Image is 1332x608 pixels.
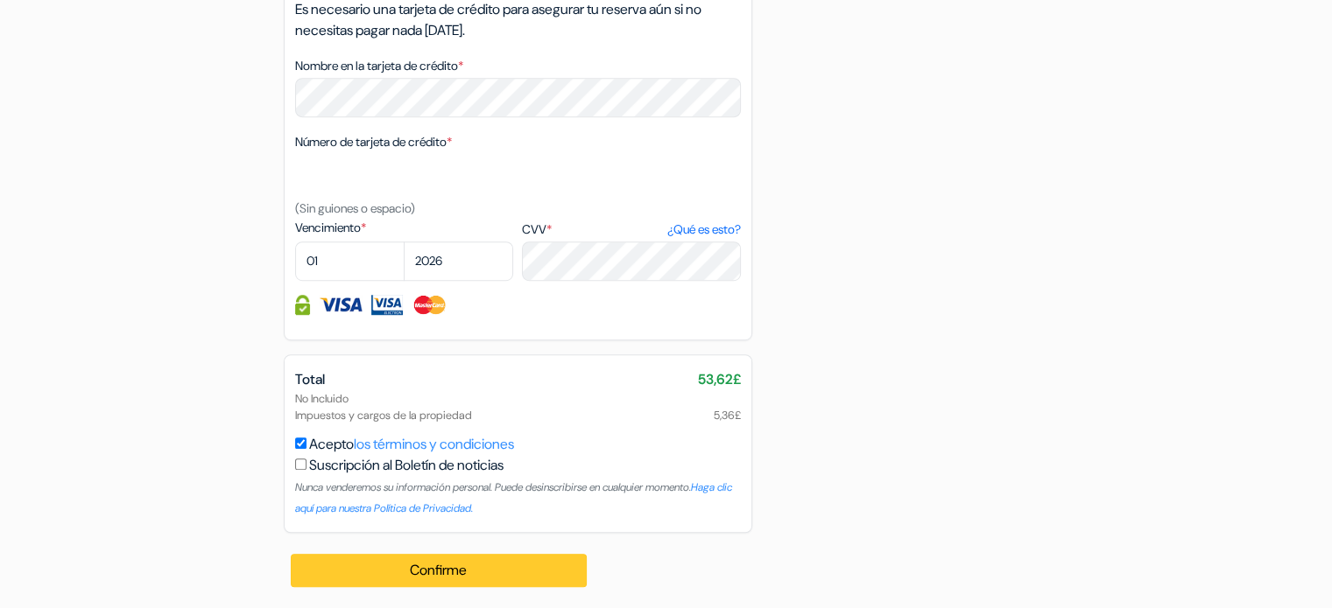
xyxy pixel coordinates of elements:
button: Confirme [291,554,588,587]
span: 53,62£ [698,369,741,390]
a: los términos y condiciones [354,435,514,453]
small: (Sin guiones o espacio) [295,200,415,216]
label: Nombre en la tarjeta de crédito [295,57,463,75]
span: 5,36£ [714,407,741,423]
label: Número de tarjeta de crédito [295,133,452,151]
label: Vencimiento [295,219,513,237]
img: Visa [319,295,363,315]
img: Visa Electron [371,295,403,315]
div: No Incluido Impuestos y cargos de la propiedad [295,390,741,423]
label: CVV [522,220,740,239]
label: Acepto [309,434,514,455]
img: Master Card [412,295,448,315]
a: ¿Qué es esto? [666,220,740,239]
a: Haga clic aquí para nuestra Política de Privacidad. [295,480,732,515]
img: Información de la Tarjeta de crédito totalmente protegida y encriptada [295,295,310,315]
small: Nunca venderemos su información personal. Puede desinscribirse en cualquier momento. [295,480,732,515]
span: Total [295,370,325,388]
label: Suscripción al Boletín de noticias [309,455,504,476]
